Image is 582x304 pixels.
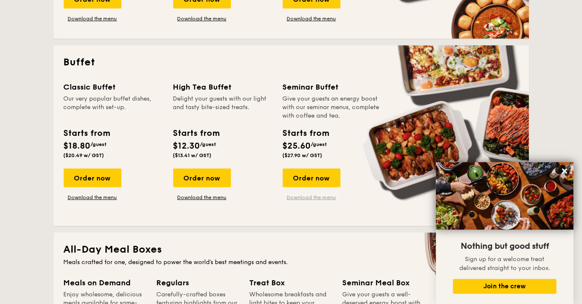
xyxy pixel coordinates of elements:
[173,15,231,22] a: Download the menu
[453,279,557,294] button: Join the crew
[283,152,323,158] span: ($27.90 w/ GST)
[283,81,382,93] div: Seminar Buffet
[64,95,163,120] div: Our very popular buffet dishes, complete with set-up.
[311,141,327,147] span: /guest
[64,258,519,267] div: Meals crafted for one, designed to power the world's best meetings and events.
[64,243,519,256] h2: All-Day Meal Boxes
[157,277,239,289] div: Regulars
[436,162,574,230] img: DSC07876-Edit02-Large.jpeg
[283,141,311,151] span: $25.60
[283,95,382,120] div: Give your guests an energy boost with our seminar menus, complete with coffee and tea.
[283,194,340,201] a: Download the menu
[64,141,91,151] span: $18.80
[64,169,121,187] div: Order now
[200,141,216,147] span: /guest
[64,56,519,69] h2: Buffet
[283,127,329,140] div: Starts from
[461,241,549,251] span: Nothing but good stuff
[173,169,231,187] div: Order now
[173,194,231,201] a: Download the menu
[173,81,273,93] div: High Tea Buffet
[173,127,219,140] div: Starts from
[64,277,146,289] div: Meals on Demand
[250,277,332,289] div: Treat Box
[91,141,107,147] span: /guest
[173,95,273,120] div: Delight your guests with our light and tasty bite-sized treats.
[343,277,425,289] div: Seminar Meal Box
[558,164,571,178] button: Close
[64,127,110,140] div: Starts from
[173,152,212,158] span: ($13.41 w/ GST)
[64,15,121,22] a: Download the menu
[173,141,200,151] span: $12.30
[64,81,163,93] div: Classic Buffet
[459,256,550,272] span: Sign up for a welcome treat delivered straight to your inbox.
[64,152,104,158] span: ($20.49 w/ GST)
[283,169,340,187] div: Order now
[283,15,340,22] a: Download the menu
[64,194,121,201] a: Download the menu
